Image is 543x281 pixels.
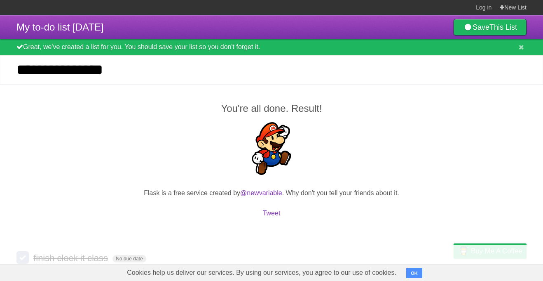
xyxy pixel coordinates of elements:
[489,23,517,31] b: This List
[240,189,282,196] a: @newvariable
[454,19,527,35] a: SaveThis List
[33,253,110,263] span: finish clock it class
[245,122,298,175] img: Super Mario
[16,101,527,116] h2: You're all done. Result!
[16,188,527,198] p: Flask is a free service created by . Why don't you tell your friends about it.
[458,244,469,258] img: Buy me a coffee
[471,244,522,258] span: Buy me a coffee
[406,268,422,278] button: OK
[263,210,281,217] a: Tweet
[16,21,104,33] span: My to-do list [DATE]
[16,251,29,264] label: Done
[454,243,527,259] a: Buy me a coffee
[112,255,146,262] span: No due date
[119,264,405,281] span: Cookies help us deliver our services. By using our services, you agree to our use of cookies.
